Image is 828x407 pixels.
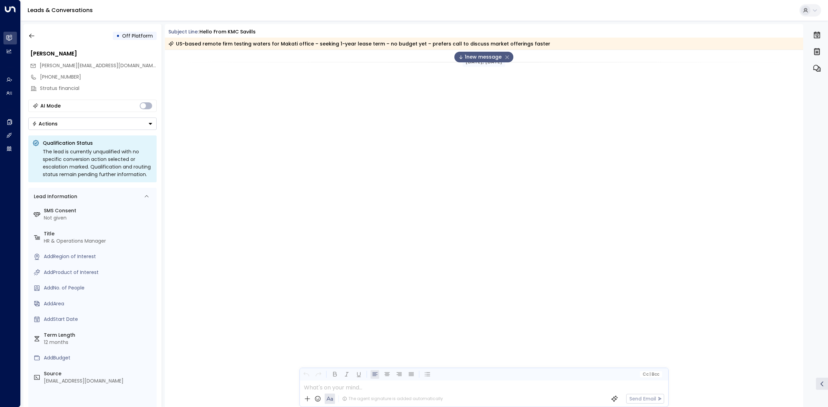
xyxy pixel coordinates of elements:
div: AI Mode [40,102,61,109]
span: Off Platform [122,32,153,39]
div: Stratus financial [40,85,157,92]
span: [PERSON_NAME][EMAIL_ADDRESS][DOMAIN_NAME] [40,62,157,69]
div: AddProduct of Interest [44,269,154,276]
div: US-based remote firm testing waters for Makati office – seeking 1-year lease term – no budget yet... [168,40,550,47]
div: Not given [44,214,154,222]
div: The lead is currently unqualified with no specific conversion action selected or escalation marke... [43,148,152,178]
span: 1 new message [459,53,502,61]
label: Title [44,230,154,237]
button: Undo [302,370,310,379]
label: Term Length [44,332,154,339]
button: Redo [314,370,323,379]
div: 12 months [44,339,154,346]
span: Subject Line: [168,28,199,35]
span: cheryl@stratus.finance [40,62,157,69]
button: Cc|Bcc [640,371,662,378]
div: 1new message [454,52,513,62]
div: Actions [32,121,58,127]
div: AddRegion of Interest [44,253,154,260]
label: SMS Consent [44,207,154,214]
div: • [116,30,120,42]
div: AddNo. of People [44,284,154,292]
div: [PERSON_NAME] [30,50,157,58]
span: Cc Bcc [642,372,659,377]
div: AddStart Date [44,316,154,323]
span: | [649,372,651,377]
div: The agent signature is added automatically [342,396,443,402]
label: Source [44,370,154,377]
div: HR & Operations Manager [44,237,154,245]
button: Actions [28,118,157,130]
div: Hello from KMC Savills [199,28,256,35]
p: Qualification Status [43,140,152,146]
div: Button group with a nested menu [28,118,157,130]
div: Lead Information [31,193,77,200]
div: AddBudget [44,354,154,362]
div: [PHONE_NUMBER] [40,73,157,81]
a: Leads & Conversations [28,6,93,14]
div: AddArea [44,300,154,307]
div: [EMAIL_ADDRESS][DOMAIN_NAME] [44,377,154,385]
